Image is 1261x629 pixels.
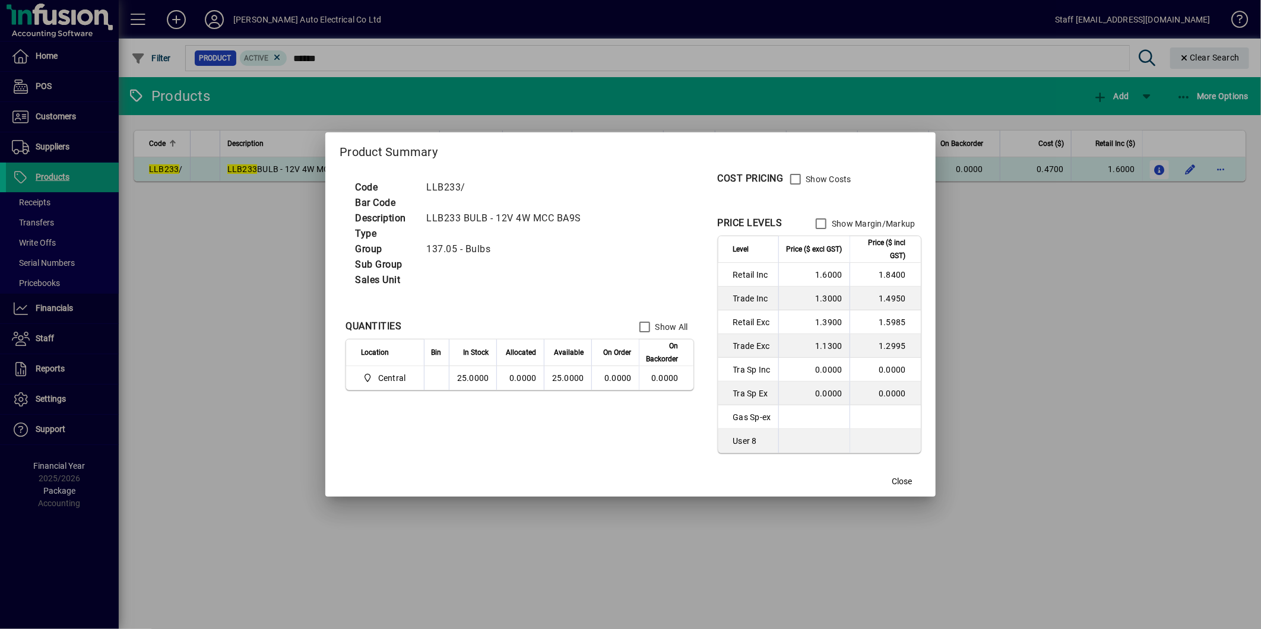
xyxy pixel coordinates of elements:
[604,373,632,383] span: 0.0000
[787,243,842,256] span: Price ($ excl GST)
[733,293,771,304] span: Trade Inc
[733,316,771,328] span: Retail Exc
[733,364,771,376] span: Tra Sp Inc
[733,243,749,256] span: Level
[883,471,921,492] button: Close
[857,236,906,262] span: Price ($ incl GST)
[778,382,850,405] td: 0.0000
[653,321,688,333] label: Show All
[420,211,595,226] td: LLB233 BULB - 12V 4W MCC BA9S
[349,257,420,272] td: Sub Group
[555,346,584,359] span: Available
[733,387,771,399] span: Tra Sp Ex
[349,180,420,195] td: Code
[850,310,921,334] td: 1.5985
[733,435,771,447] span: User 8
[733,269,771,281] span: Retail Inc
[850,382,921,405] td: 0.0000
[361,371,410,385] span: Central
[604,346,632,359] span: On Order
[349,272,420,288] td: Sales Unit
[733,340,771,352] span: Trade Exc
[850,358,921,382] td: 0.0000
[778,263,850,287] td: 1.6000
[464,346,489,359] span: In Stock
[639,366,693,390] td: 0.0000
[544,366,591,390] td: 25.0000
[778,358,850,382] td: 0.0000
[850,287,921,310] td: 1.4950
[850,334,921,358] td: 1.2995
[349,226,420,242] td: Type
[778,334,850,358] td: 1.1300
[850,263,921,287] td: 1.8400
[804,173,852,185] label: Show Costs
[432,346,442,359] span: Bin
[733,411,771,423] span: Gas Sp-ex
[449,366,496,390] td: 25.0000
[349,211,420,226] td: Description
[349,242,420,257] td: Group
[718,171,784,186] div: COST PRICING
[647,339,679,366] span: On Backorder
[420,180,595,195] td: LLB233/
[829,218,915,230] label: Show Margin/Markup
[361,346,389,359] span: Location
[778,310,850,334] td: 1.3900
[506,346,537,359] span: Allocated
[778,287,850,310] td: 1.3000
[325,132,936,167] h2: Product Summary
[496,366,544,390] td: 0.0000
[346,319,401,333] div: QUANTITIES
[378,372,406,384] span: Central
[349,195,420,211] td: Bar Code
[420,242,595,257] td: 137.05 - Bulbs
[892,475,913,488] span: Close
[718,216,782,230] div: PRICE LEVELS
